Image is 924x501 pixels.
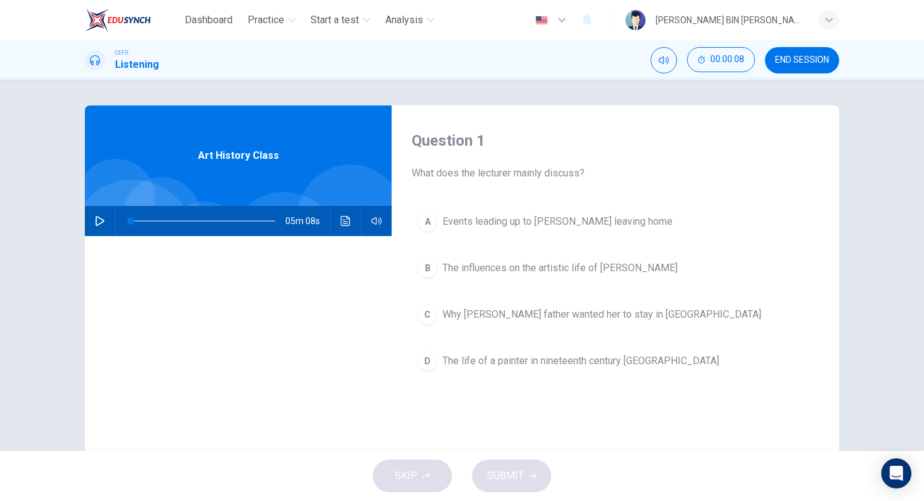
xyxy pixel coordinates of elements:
[412,345,819,377] button: DThe life of a painter in nineteenth century [GEOGRAPHIC_DATA]
[115,48,128,57] span: CEFR
[243,9,300,31] button: Practice
[417,212,437,232] div: A
[115,57,159,72] h1: Listening
[443,307,761,322] span: Why [PERSON_NAME] father wanted her to stay in [GEOGRAPHIC_DATA]
[534,16,549,25] img: en
[417,304,437,325] div: C
[185,13,233,28] span: Dashboard
[881,458,911,488] div: Open Intercom Messenger
[180,9,238,31] button: Dashboard
[765,47,839,73] button: END SESSION
[710,55,744,65] span: 00:00:08
[412,206,819,237] button: AEvents leading up to [PERSON_NAME] leaving home
[417,351,437,371] div: D
[85,8,180,33] a: EduSynch logo
[336,206,356,236] button: Click to see the audio transcription
[305,9,375,31] button: Start a test
[443,261,678,276] span: The influences on the artistic life of [PERSON_NAME]
[656,13,804,28] div: [PERSON_NAME] BIN [PERSON_NAME]
[651,47,677,73] div: Mute
[385,13,423,28] span: Analysis
[412,166,819,181] span: What does the lecturer mainly discuss?
[443,214,673,229] span: Events leading up to [PERSON_NAME] leaving home
[417,258,437,278] div: B
[412,131,819,151] h4: Question 1
[775,55,829,65] span: END SESSION
[248,13,284,28] span: Practice
[443,353,719,369] span: The life of a painter in nineteenth century [GEOGRAPHIC_DATA]
[85,8,151,33] img: EduSynch logo
[687,47,755,72] button: 00:00:08
[198,148,279,163] span: Art History Class
[625,10,646,30] img: Profile picture
[412,252,819,284] button: BThe influences on the artistic life of [PERSON_NAME]
[311,13,359,28] span: Start a test
[687,47,755,73] div: Hide
[412,299,819,330] button: CWhy [PERSON_NAME] father wanted her to stay in [GEOGRAPHIC_DATA]
[285,206,330,236] span: 05m 08s
[380,9,439,31] button: Analysis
